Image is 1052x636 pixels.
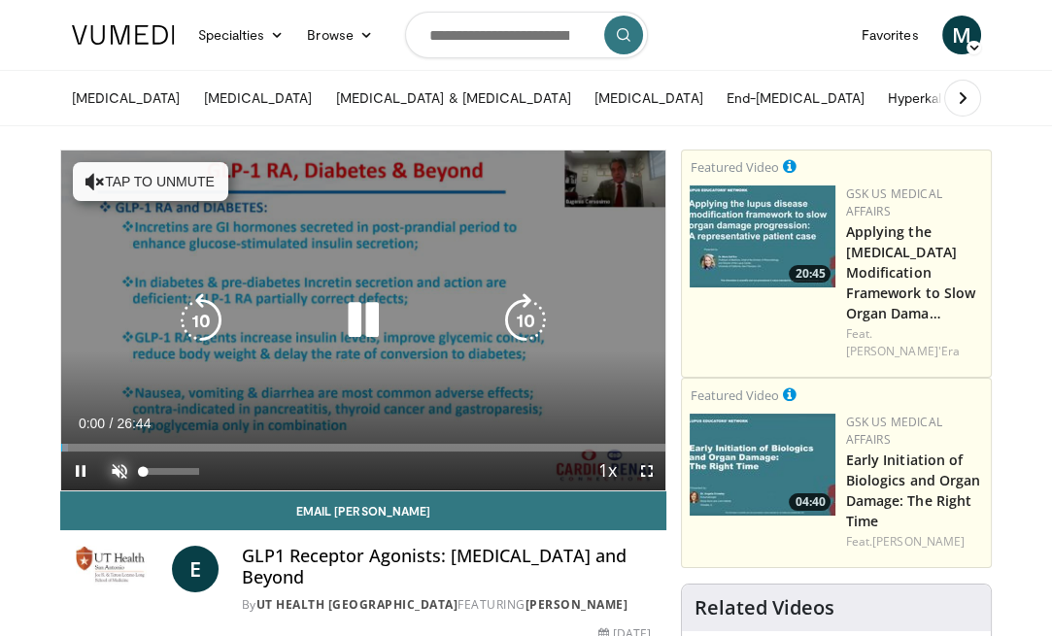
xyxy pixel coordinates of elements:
div: Feat. [845,325,983,360]
a: 20:45 [690,185,835,287]
small: Featured Video [690,386,778,404]
a: Email [PERSON_NAME] [60,491,667,530]
video-js: Video Player [61,151,666,490]
div: Volume Level [144,468,199,475]
div: Feat. [845,533,983,551]
a: Browse [295,16,385,54]
a: [MEDICAL_DATA] [583,79,715,117]
img: b4d418dc-94e0-46e0-a7ce-92c3a6187fbe.png.150x105_q85_crop-smart_upscale.jpg [690,414,835,516]
span: 26:44 [117,416,151,431]
input: Search topics, interventions [405,12,648,58]
span: 04:40 [789,493,831,511]
button: Tap to unmute [73,162,228,201]
img: UT Health San Antonio School of Medicine [76,546,164,592]
div: By FEATURING [242,596,652,614]
a: [MEDICAL_DATA] [60,79,192,117]
span: 20:45 [789,265,831,283]
button: Playback Rate [588,452,627,490]
img: VuMedi Logo [72,25,175,45]
div: Progress Bar [61,444,666,452]
span: 0:00 [79,416,105,431]
h4: GLP1 Receptor Agonists: [MEDICAL_DATA] and Beyond [242,546,652,587]
a: [MEDICAL_DATA] [191,79,323,117]
a: [MEDICAL_DATA] & [MEDICAL_DATA] [323,79,582,117]
a: [PERSON_NAME]'Era [845,343,960,359]
a: End-[MEDICAL_DATA] [715,79,876,117]
img: 9b11da17-84cb-43c8-bb1f-86317c752f50.png.150x105_q85_crop-smart_upscale.jpg [690,185,835,287]
a: [PERSON_NAME] [526,596,628,613]
span: / [110,416,114,431]
a: Specialties [187,16,296,54]
a: Early Initiation of Biologics and Organ Damage: The Right Time [845,451,980,530]
a: GSK US Medical Affairs [845,414,941,448]
a: Favorites [850,16,931,54]
a: 04:40 [690,414,835,516]
a: UT Health [GEOGRAPHIC_DATA] [256,596,458,613]
a: [PERSON_NAME] [872,533,965,550]
button: Fullscreen [627,452,665,490]
h4: Related Videos [694,596,833,619]
a: Applying the [MEDICAL_DATA] Modification Framework to Slow Organ Dama… [845,222,975,322]
button: Unmute [100,452,139,490]
a: M [942,16,981,54]
small: Featured Video [690,158,778,176]
a: GSK US Medical Affairs [845,185,941,219]
button: Pause [61,452,100,490]
a: Hyperkalemia [876,79,983,117]
a: E [172,546,219,592]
